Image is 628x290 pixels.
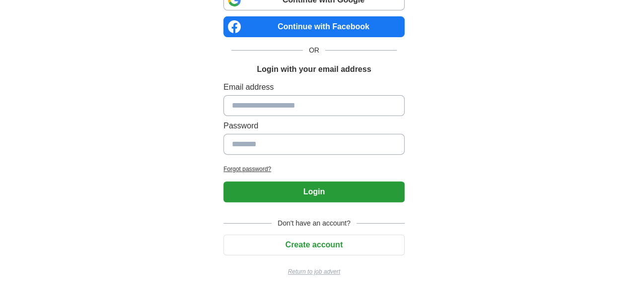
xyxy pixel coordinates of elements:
a: Continue with Facebook [223,16,405,37]
label: Email address [223,81,405,93]
button: Create account [223,234,405,255]
button: Login [223,181,405,202]
label: Password [223,120,405,132]
a: Return to job advert [223,267,405,276]
span: Don't have an account? [272,218,356,229]
a: Forgot password? [223,165,405,174]
a: Create account [223,240,405,249]
span: OR [303,45,325,56]
h1: Login with your email address [257,63,371,75]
